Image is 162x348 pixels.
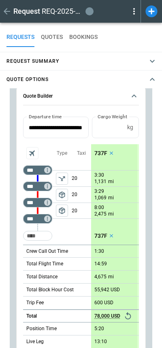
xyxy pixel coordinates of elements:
[108,194,114,201] p: mi
[98,113,127,120] label: Cargo Weight
[41,28,63,47] button: QUOTES
[72,187,91,203] p: 20
[108,211,114,218] p: mi
[23,117,83,138] input: Choose date, selected date is Oct 8, 2025
[26,314,37,319] h6: Total
[42,6,82,16] h2: REQ-2025-000021
[26,299,44,306] p: Trip Fee
[6,78,49,81] h4: Quote Options
[94,274,107,280] p: 4,675
[23,231,52,241] div: Too short
[6,28,34,47] button: REQUESTS
[26,147,38,159] span: Aircraft selection
[94,205,104,211] p: 8:00
[94,248,104,254] p: 1:30
[56,205,68,217] button: left aligned
[23,198,52,207] div: Too short
[56,173,68,185] span: Type of sector
[94,178,107,185] p: 1,131
[94,233,107,239] p: 737F
[108,273,114,280] p: mi
[56,205,68,217] span: Type of sector
[94,261,107,267] p: 14:59
[94,300,113,306] p: 600 USD
[26,325,57,332] p: Position Time
[29,113,62,120] label: Departure time
[94,313,120,319] p: 78,000 USD
[13,6,40,16] h1: Request
[94,194,107,201] p: 1,069
[23,165,52,175] div: Too short
[6,60,59,63] h4: Request Summary
[94,287,120,293] p: 55,942 USD
[94,211,107,218] p: 2,475
[26,248,68,255] p: Crew Call Out Time
[122,310,134,322] button: Reset
[23,214,52,224] div: Too short
[94,339,107,345] p: 13:10
[94,150,107,157] p: 737F
[77,150,86,157] p: Taxi
[69,28,98,47] button: BOOKINGS
[26,338,44,345] p: Live Leg
[26,260,63,267] p: Total Flight Time
[72,203,91,218] p: 20
[58,191,66,199] span: package_2
[23,87,139,106] button: Quote Builder
[94,188,104,194] p: 3:29
[108,178,114,185] p: mi
[23,181,52,191] div: Too short
[23,94,53,99] h6: Quote Builder
[127,124,133,131] p: kg
[72,171,91,186] p: 20
[26,286,74,293] p: Total Block Hour Cost
[56,189,68,201] button: left aligned
[87,9,92,14] span: draft
[57,150,67,157] p: Type
[26,273,58,280] p: Total Distance
[94,172,104,178] p: 3:30
[94,326,104,332] p: 5:20
[56,173,68,185] button: left aligned
[56,189,68,201] span: Type of sector
[58,207,66,215] span: package_2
